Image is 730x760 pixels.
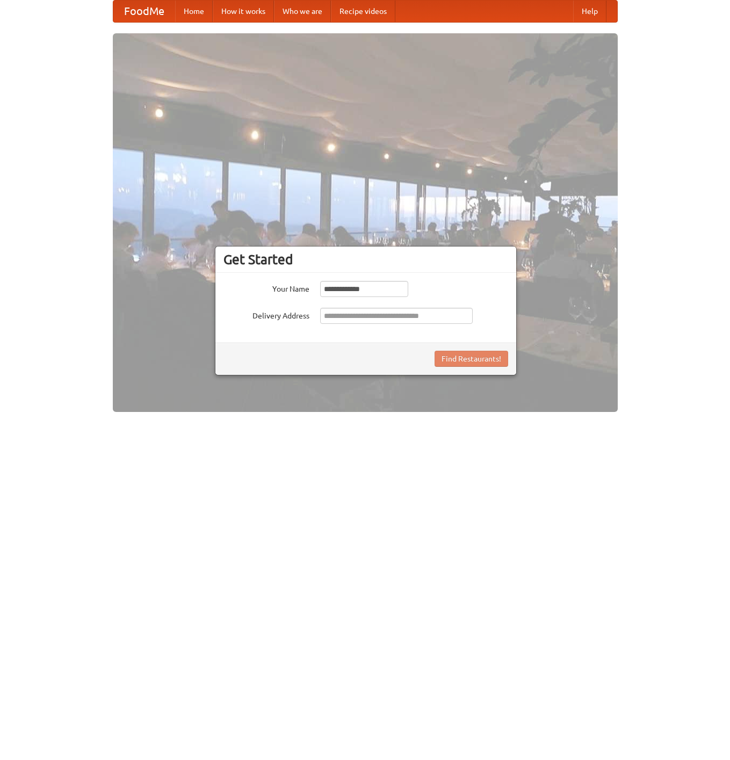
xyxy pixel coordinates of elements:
[573,1,606,22] a: Help
[213,1,274,22] a: How it works
[435,351,508,367] button: Find Restaurants!
[223,251,508,267] h3: Get Started
[223,281,309,294] label: Your Name
[331,1,395,22] a: Recipe videos
[113,1,175,22] a: FoodMe
[274,1,331,22] a: Who we are
[175,1,213,22] a: Home
[223,308,309,321] label: Delivery Address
